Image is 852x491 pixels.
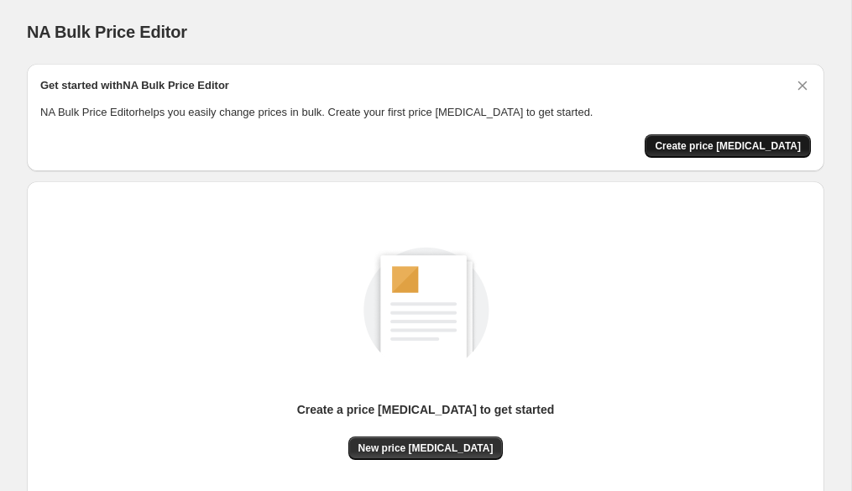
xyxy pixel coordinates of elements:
[297,401,555,418] p: Create a price [MEDICAL_DATA] to get started
[27,23,187,41] span: NA Bulk Price Editor
[40,104,811,121] p: NA Bulk Price Editor helps you easily change prices in bulk. Create your first price [MEDICAL_DAT...
[794,77,811,94] button: Dismiss card
[40,77,229,94] h2: Get started with NA Bulk Price Editor
[645,134,811,158] button: Create price change job
[348,436,504,460] button: New price [MEDICAL_DATA]
[655,139,801,153] span: Create price [MEDICAL_DATA]
[358,441,494,455] span: New price [MEDICAL_DATA]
